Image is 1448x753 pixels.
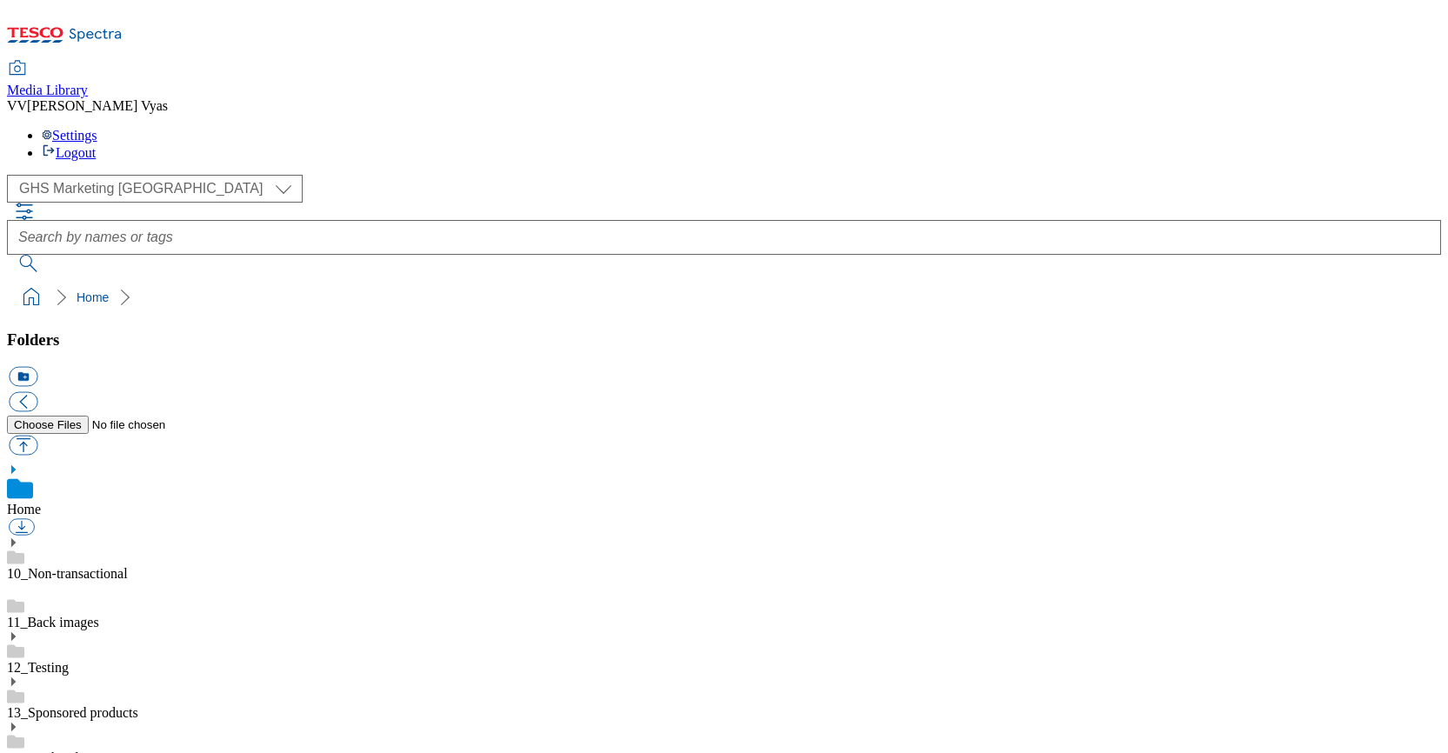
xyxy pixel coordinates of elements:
a: Home [77,290,109,304]
a: Settings [42,128,97,143]
a: Home [7,502,41,516]
a: 13_Sponsored products [7,705,138,720]
a: 10_Non-transactional [7,566,128,581]
a: 11_Back images [7,615,99,630]
span: VV [7,98,27,113]
a: Logout [42,145,96,160]
a: Media Library [7,62,88,98]
nav: breadcrumb [7,281,1441,314]
h3: Folders [7,330,1441,350]
span: Media Library [7,83,88,97]
a: home [17,283,45,311]
span: [PERSON_NAME] Vyas [27,98,168,113]
input: Search by names or tags [7,220,1441,255]
a: 12_Testing [7,660,69,675]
